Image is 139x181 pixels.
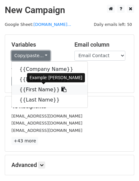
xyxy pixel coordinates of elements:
a: {{Company Name}} [12,64,87,74]
small: [EMAIL_ADDRESS][DOMAIN_NAME] [11,114,82,118]
a: {{Email Contact}} [12,74,87,85]
a: Copy/paste... [11,51,50,61]
a: {{Last Name}} [12,95,87,105]
a: Daily emails left: 50 [92,22,134,27]
a: [DOMAIN_NAME]... [33,22,71,27]
a: {{First Name}} [12,85,87,95]
div: Example: [PERSON_NAME] [27,73,85,82]
h2: New Campaign [5,5,134,16]
a: +43 more [11,137,38,145]
small: [EMAIL_ADDRESS][DOMAIN_NAME] [11,121,82,125]
h5: Variables [11,41,65,48]
h5: Email column [74,41,128,48]
small: [EMAIL_ADDRESS][DOMAIN_NAME] [11,128,82,133]
iframe: Chat Widget [107,150,139,181]
small: Google Sheet: [5,22,71,27]
span: Daily emails left: 50 [92,21,134,28]
h5: Advanced [11,162,128,169]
